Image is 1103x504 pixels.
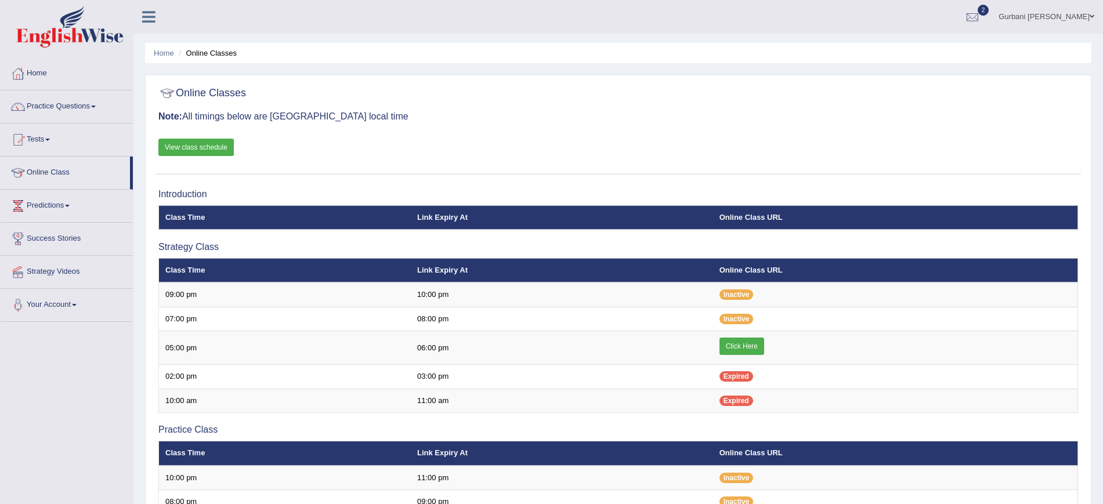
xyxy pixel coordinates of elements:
th: Class Time [159,205,411,230]
td: 07:00 pm [159,307,411,331]
th: Link Expiry At [411,258,713,282]
span: Expired [719,396,753,406]
a: View class schedule [158,139,234,156]
th: Online Class URL [713,258,1078,282]
h3: Introduction [158,189,1078,200]
b: Note: [158,111,182,121]
td: 03:00 pm [411,365,713,389]
span: 2 [978,5,989,16]
a: Home [1,57,133,86]
td: 06:00 pm [411,331,713,365]
th: Online Class URL [713,441,1078,466]
td: 08:00 pm [411,307,713,331]
td: 09:00 pm [159,282,411,307]
th: Class Time [159,258,411,282]
td: 10:00 pm [411,282,713,307]
h3: All timings below are [GEOGRAPHIC_DATA] local time [158,111,1078,122]
span: Inactive [719,473,754,483]
td: 05:00 pm [159,331,411,365]
a: Click Here [719,338,764,355]
h3: Strategy Class [158,242,1078,252]
a: Home [154,49,174,57]
a: Tests [1,124,133,153]
th: Class Time [159,441,411,466]
td: 10:00 pm [159,466,411,490]
span: Inactive [719,314,754,324]
th: Link Expiry At [411,441,713,466]
td: 11:00 am [411,389,713,413]
a: Online Class [1,157,130,186]
th: Link Expiry At [411,205,713,230]
li: Online Classes [176,48,237,59]
td: 10:00 am [159,389,411,413]
a: Your Account [1,289,133,318]
a: Predictions [1,190,133,219]
h3: Practice Class [158,425,1078,435]
td: 02:00 pm [159,365,411,389]
span: Inactive [719,289,754,300]
a: Practice Questions [1,90,133,119]
td: 11:00 pm [411,466,713,490]
a: Success Stories [1,223,133,252]
span: Expired [719,371,753,382]
th: Online Class URL [713,205,1078,230]
h2: Online Classes [158,85,246,102]
a: Strategy Videos [1,256,133,285]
